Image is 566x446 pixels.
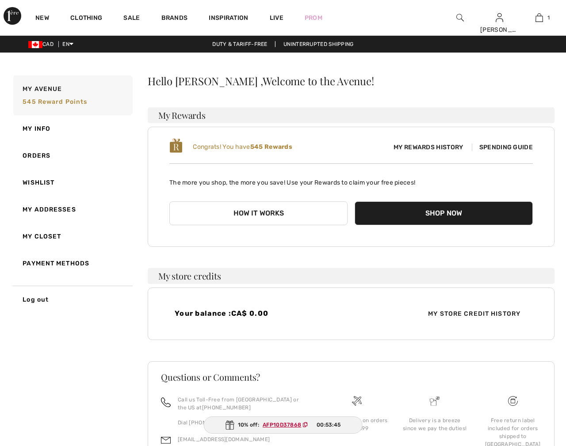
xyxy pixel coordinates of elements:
[23,84,62,94] span: My Avenue
[161,14,188,23] a: Brands
[352,396,362,406] img: Free shipping on orders over $99
[169,201,348,225] button: How it works
[175,309,346,317] h4: Your balance :
[11,115,133,142] a: My Info
[193,143,292,151] span: Congrats! You have
[161,373,541,382] h3: Questions or Comments?
[305,13,322,23] a: Prom
[520,12,558,23] a: 1
[11,142,133,169] a: Orders
[28,41,57,47] span: CAD
[386,143,470,152] span: My Rewards History
[169,138,183,154] img: loyalty_logo_r.svg
[161,435,171,445] img: email
[250,143,292,151] b: 545 Rewards
[28,41,42,48] img: Canadian Dollar
[547,14,550,22] span: 1
[70,14,102,23] a: Clothing
[11,196,133,223] a: My Addresses
[178,396,307,412] p: Call us Toll-Free from [GEOGRAPHIC_DATA] or the US at
[161,397,171,407] img: call
[23,98,87,106] span: 545 Reward points
[35,14,49,23] a: New
[178,419,307,427] p: Dial [PHONE_NUMBER] From All Other Countries
[204,416,363,434] div: 10% off:
[148,107,555,123] h3: My Rewards
[496,12,503,23] img: My Info
[456,12,464,23] img: search the website
[178,436,270,442] a: [EMAIL_ADDRESS][DOMAIN_NAME]
[496,13,503,22] a: Sign In
[4,7,21,25] img: 1ère Avenue
[263,422,301,428] ins: AFP10D37868
[508,396,518,406] img: Free shipping on orders over $99
[430,396,440,406] img: Delivery is a breeze since we pay the duties!
[11,169,133,196] a: Wishlist
[209,14,248,23] span: Inspiration
[148,76,555,86] div: Hello [PERSON_NAME] ,
[403,416,467,432] div: Delivery is a breeze since we pay the duties!
[11,223,133,250] a: My Closet
[169,171,533,187] p: The more you shop, the more you save! Use your Rewards to claim your free pieces!
[231,309,268,317] span: CA$ 0.00
[226,420,234,430] img: Gift.svg
[123,14,140,23] a: Sale
[11,250,133,277] a: Payment Methods
[355,201,533,225] button: Shop Now
[317,421,340,429] span: 00:53:45
[263,76,374,86] span: Welcome to the Avenue!
[202,404,251,411] a: [PHONE_NUMBER]
[62,41,73,47] span: EN
[11,286,133,313] a: Log out
[421,309,528,318] span: My Store Credit History
[270,13,283,23] a: Live
[535,12,543,23] img: My Bag
[472,144,533,151] span: Spending Guide
[480,25,519,34] div: [PERSON_NAME]
[148,268,555,284] h3: My store credits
